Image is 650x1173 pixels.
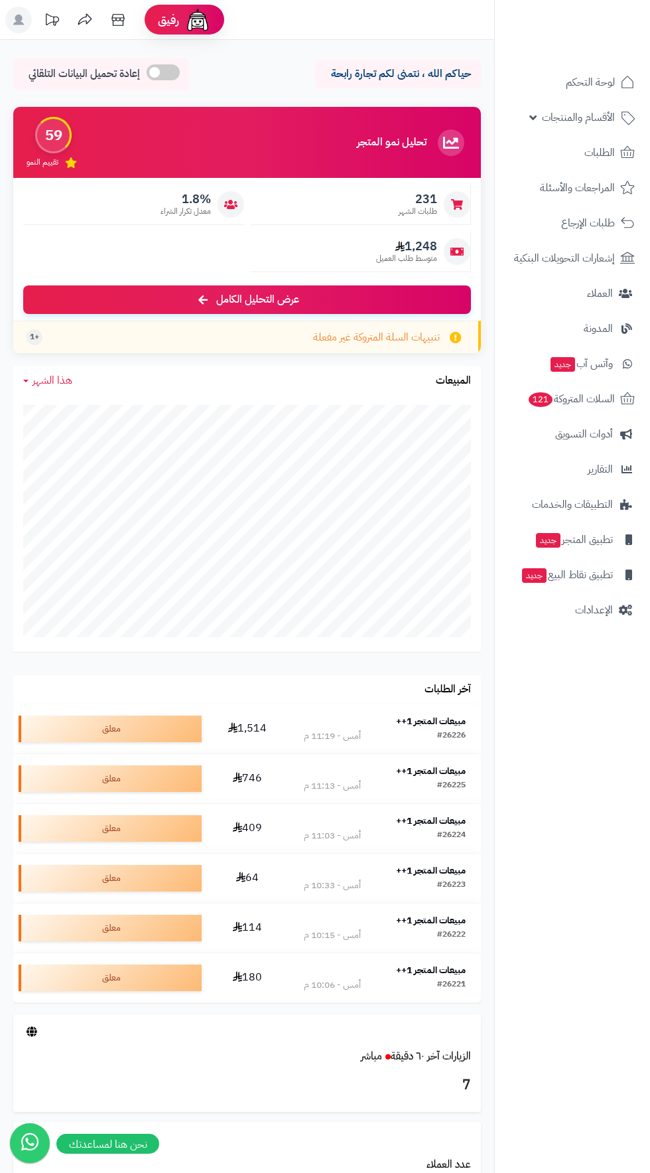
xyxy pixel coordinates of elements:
[19,815,202,842] div: معلق
[27,157,58,168] span: تقييم النمو
[184,7,211,33] img: ai-face.png
[536,533,560,548] span: جديد
[503,383,642,415] a: السلات المتروكة121
[503,277,642,309] a: العملاء
[19,716,202,742] div: معلق
[424,684,471,696] h3: آخر الطلبات
[503,418,642,450] a: أدوات التسويق
[437,730,466,743] div: #26226
[207,854,289,903] td: 64
[376,253,437,264] span: متوسط طلب العميل
[396,913,466,927] strong: مبيعات المتجر 1++
[503,453,642,485] a: التقارير
[561,214,615,232] span: طلبات الإرجاع
[503,348,642,380] a: وآتس آبجديد
[304,929,361,942] div: أمس - 10:15 م
[207,804,289,853] td: 409
[32,372,72,388] span: هذا الشهر
[503,524,642,556] a: تطبيق المتجرجديد
[587,284,613,303] span: العملاء
[19,965,202,991] div: معلق
[23,1074,471,1097] h3: 7
[503,489,642,520] a: التطبيقات والخدمات
[584,319,613,338] span: المدونة
[532,495,613,514] span: التطبيقات والخدمات
[503,242,642,274] a: إشعارات التحويلات البنكية
[304,879,361,892] div: أمس - 10:33 م
[436,375,471,387] h3: المبيعات
[527,390,615,408] span: السلات المتروكة
[503,559,642,591] a: تطبيق نقاط البيعجديد
[555,425,613,443] span: أدوات التسويق
[521,566,613,584] span: تطبيق نقاط البيع
[357,137,426,149] h3: تحليل نمو المتجر
[207,754,289,803] td: 746
[396,864,466,878] strong: مبيعات المتجر 1++
[161,192,211,206] span: 1.8%
[503,594,642,626] a: الإعدادات
[522,568,547,583] span: جديد
[542,108,615,127] span: الأقسام والمنتجات
[396,714,466,728] strong: مبيعات المتجر 1++
[560,36,637,64] img: logo-2.png
[207,903,289,953] td: 114
[514,249,615,268] span: إشعارات التحويلات البنكية
[23,285,471,314] a: عرض التحليل الكامل
[437,829,466,842] div: #26224
[313,330,440,345] span: تنبيهات السلة المتروكة غير مفعلة
[529,392,552,407] span: 121
[549,354,613,373] span: وآتس آب
[426,1156,471,1172] a: عدد العملاء
[30,331,39,343] span: +1
[325,66,471,82] p: حياكم الله ، نتمنى لكم تجارة رابحة
[361,1048,471,1064] a: الزيارات آخر ٦٠ دقيقةمباشر
[437,779,466,793] div: #26225
[540,179,615,197] span: المراجعات والأسئلة
[437,978,466,992] div: #26221
[575,601,613,619] span: الإعدادات
[396,963,466,977] strong: مبيعات المتجر 1++
[396,814,466,828] strong: مبيعات المتجر 1++
[304,730,361,743] div: أمس - 11:19 م
[503,137,642,169] a: الطلبات
[584,143,615,162] span: الطلبات
[23,373,72,388] a: هذا الشهر
[304,779,361,793] div: أمس - 11:13 م
[158,12,179,28] span: رفيق
[399,192,437,206] span: 231
[376,239,437,254] span: 1,248
[304,978,361,992] div: أمس - 10:06 م
[207,704,289,753] td: 1,514
[161,206,211,217] span: معدل تكرار الشراء
[503,207,642,239] a: طلبات الإرجاع
[503,172,642,204] a: المراجعات والأسئلة
[19,765,202,792] div: معلق
[535,530,613,549] span: تطبيق المتجر
[551,357,575,372] span: جديد
[503,313,642,345] a: المدونة
[19,915,202,941] div: معلق
[207,953,289,1002] td: 180
[437,879,466,892] div: #26223
[396,764,466,778] strong: مبيعات المتجر 1++
[361,1048,382,1064] small: مباشر
[588,460,613,479] span: التقارير
[29,66,140,82] span: إعادة تحميل البيانات التلقائي
[399,206,437,217] span: طلبات الشهر
[19,865,202,892] div: معلق
[304,829,361,842] div: أمس - 11:03 م
[566,73,615,92] span: لوحة التحكم
[437,929,466,942] div: #26222
[216,292,299,307] span: عرض التحليل الكامل
[503,66,642,98] a: لوحة التحكم
[35,7,68,37] a: تحديثات المنصة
